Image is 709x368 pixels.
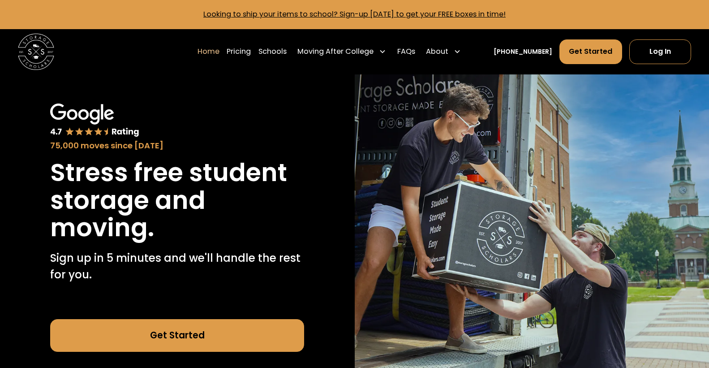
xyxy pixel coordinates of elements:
a: Home [198,39,219,65]
p: Sign up in 5 minutes and we'll handle the rest for you. [50,250,304,283]
img: Google 4.7 star rating [50,104,139,138]
a: Schools [258,39,287,65]
div: 75,000 moves since [DATE] [50,139,304,152]
img: Storage Scholars main logo [18,34,54,70]
div: About [426,46,448,57]
a: Get Started [559,39,622,64]
h1: Stress free student storage and moving. [50,159,304,241]
a: Get Started [50,319,304,352]
a: FAQs [397,39,415,65]
a: Pricing [227,39,251,65]
a: [PHONE_NUMBER] [494,47,552,56]
div: Moving After College [297,46,374,57]
a: Looking to ship your items to school? Sign-up [DATE] to get your FREE boxes in time! [203,9,506,19]
a: Log In [629,39,691,64]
